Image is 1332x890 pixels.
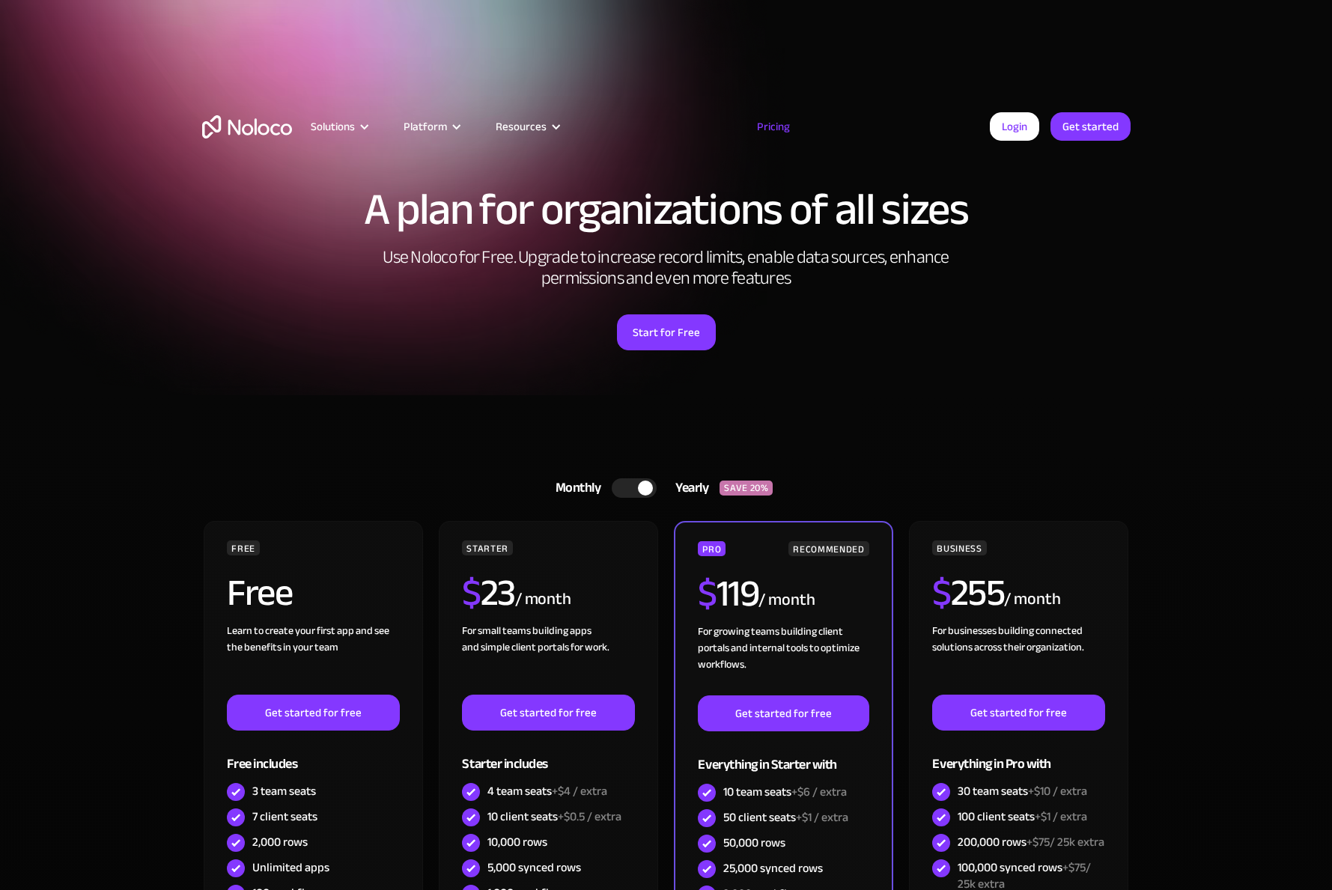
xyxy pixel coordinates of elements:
[311,117,355,136] div: Solutions
[227,540,260,555] div: FREE
[477,117,577,136] div: Resources
[462,623,634,695] div: For small teams building apps and simple client portals for work. ‍
[202,187,1131,232] h1: A plan for organizations of all sizes
[723,784,847,800] div: 10 team seats
[990,112,1039,141] a: Login
[252,783,316,799] div: 3 team seats
[698,731,869,780] div: Everything in Starter with
[698,558,717,629] span: $
[698,541,726,556] div: PRO
[462,731,634,779] div: Starter includes
[227,731,399,779] div: Free includes
[1027,831,1104,853] span: +$75/ 25k extra
[958,783,1087,799] div: 30 team seats
[227,623,399,695] div: Learn to create your first app and see the benefits in your team ‍
[932,574,1004,612] h2: 255
[698,575,758,612] h2: 119
[1050,112,1131,141] a: Get started
[252,808,317,825] div: 7 client seats
[252,859,329,876] div: Unlimited apps
[367,247,966,289] h2: Use Noloco for Free. Upgrade to increase record limits, enable data sources, enhance permissions ...
[552,780,607,802] span: +$4 / extra
[723,860,823,877] div: 25,000 synced rows
[385,117,477,136] div: Platform
[487,834,547,850] div: 10,000 rows
[462,695,634,731] a: Get started for free
[698,624,869,695] div: For growing teams building client portals and internal tools to optimize workflows.
[738,117,809,136] a: Pricing
[515,588,571,612] div: / month
[932,540,986,555] div: BUSINESS
[698,695,869,731] a: Get started for free
[758,588,815,612] div: / month
[487,859,581,876] div: 5,000 synced rows
[720,481,773,496] div: SAVE 20%
[723,835,785,851] div: 50,000 rows
[227,574,292,612] h2: Free
[252,834,308,850] div: 2,000 rows
[1004,588,1060,612] div: / month
[487,808,621,825] div: 10 client seats
[537,477,612,499] div: Monthly
[617,314,716,350] a: Start for Free
[932,558,951,628] span: $
[1035,805,1087,828] span: +$1 / extra
[404,117,447,136] div: Platform
[657,477,720,499] div: Yearly
[958,834,1104,850] div: 200,000 rows
[932,695,1104,731] a: Get started for free
[462,558,481,628] span: $
[496,117,547,136] div: Resources
[723,809,848,826] div: 50 client seats
[202,115,292,138] a: home
[292,117,385,136] div: Solutions
[796,806,848,829] span: +$1 / extra
[932,731,1104,779] div: Everything in Pro with
[932,623,1104,695] div: For businesses building connected solutions across their organization. ‍
[791,781,847,803] span: +$6 / extra
[227,695,399,731] a: Get started for free
[558,805,621,828] span: +$0.5 / extra
[487,783,607,799] div: 4 team seats
[462,574,515,612] h2: 23
[958,808,1087,825] div: 100 client seats
[462,540,512,555] div: STARTER
[1028,780,1087,802] span: +$10 / extra
[788,541,869,556] div: RECOMMENDED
